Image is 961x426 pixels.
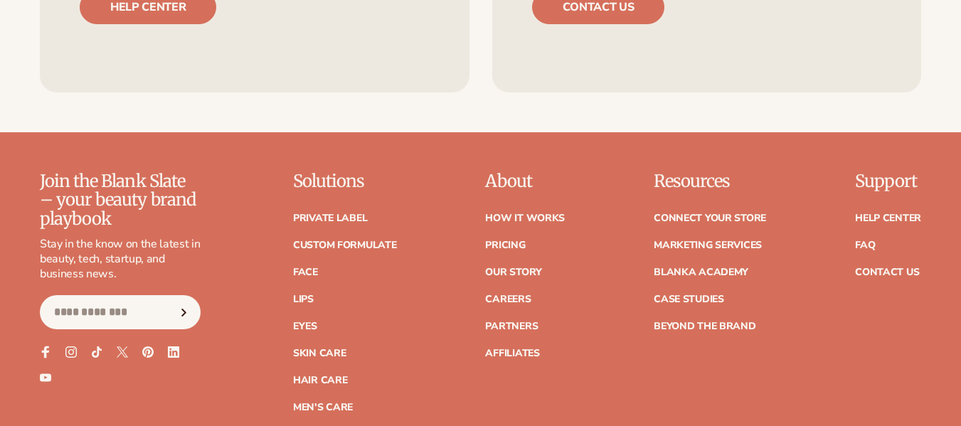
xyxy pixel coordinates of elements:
[40,237,201,281] p: Stay in the know on the latest in beauty, tech, startup, and business news.
[855,267,919,277] a: Contact Us
[855,172,921,191] p: Support
[654,294,724,304] a: Case Studies
[654,321,756,331] a: Beyond the brand
[293,213,367,223] a: Private label
[293,240,397,250] a: Custom formulate
[169,295,200,329] button: Subscribe
[855,213,921,223] a: Help Center
[293,267,318,277] a: Face
[40,172,201,228] p: Join the Blank Slate – your beauty brand playbook
[293,348,346,358] a: Skin Care
[485,294,531,304] a: Careers
[485,267,541,277] a: Our Story
[485,321,538,331] a: Partners
[485,240,525,250] a: Pricing
[293,403,353,412] a: Men's Care
[293,376,347,385] a: Hair Care
[293,321,317,331] a: Eyes
[855,240,875,250] a: FAQ
[485,213,565,223] a: How It Works
[293,172,397,191] p: Solutions
[654,172,766,191] p: Resources
[654,267,748,277] a: Blanka Academy
[654,213,766,223] a: Connect your store
[293,294,314,304] a: Lips
[485,348,539,358] a: Affiliates
[485,172,565,191] p: About
[654,240,762,250] a: Marketing services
